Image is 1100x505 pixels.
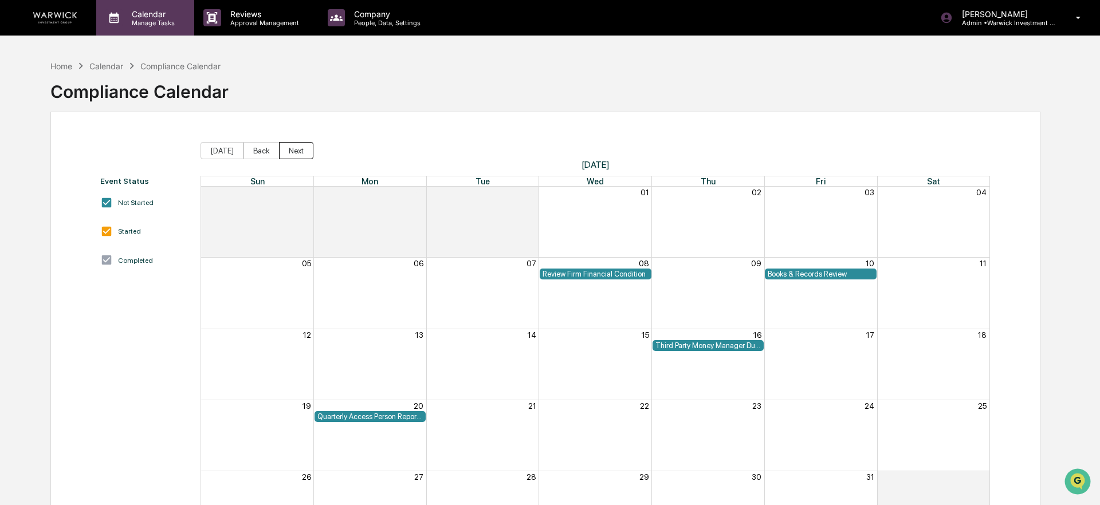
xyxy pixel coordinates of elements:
[221,9,305,19] p: Reviews
[414,259,423,268] button: 06
[587,176,604,186] span: Wed
[302,259,311,268] button: 05
[752,188,761,197] button: 02
[527,472,536,482] button: 28
[751,259,761,268] button: 09
[345,19,426,27] p: People, Data, Settings
[100,176,189,186] div: Event Status
[39,99,145,108] div: We're available if you need us!
[816,176,826,186] span: Fri
[50,61,72,71] div: Home
[1063,467,1094,498] iframe: Open customer support
[11,145,21,155] div: 🖐️
[640,401,649,411] button: 22
[655,341,761,350] div: Third Party Money Manager Due Diligence Review
[753,330,761,340] button: 16
[978,401,987,411] button: 25
[7,140,78,160] a: 🖐️Preclearance
[953,9,1059,19] p: [PERSON_NAME]
[953,19,1059,27] p: Admin • Warwick Investment Group
[95,144,142,156] span: Attestations
[83,145,92,155] div: 🗄️
[118,199,154,207] div: Not Started
[527,259,536,268] button: 07
[642,330,649,340] button: 15
[118,257,153,265] div: Completed
[528,330,536,340] button: 14
[414,472,423,482] button: 27
[543,270,649,278] div: Review Firm Financial Condition
[118,227,141,235] div: Started
[865,188,874,197] button: 03
[768,270,874,278] div: Books & Records Review
[302,472,311,482] button: 26
[415,330,423,340] button: 13
[317,412,423,421] div: Quarterly Access Person Reporting & Certification
[11,167,21,176] div: 🔎
[201,142,243,159] button: [DATE]
[27,12,82,23] img: logo
[865,401,874,411] button: 24
[89,61,123,71] div: Calendar
[527,188,536,197] button: 30
[362,176,378,186] span: Mon
[39,88,188,99] div: Start new chat
[78,140,147,160] a: 🗄️Attestations
[11,24,209,42] p: How can we help?
[301,188,311,197] button: 28
[345,9,426,19] p: Company
[114,194,139,203] span: Pylon
[528,401,536,411] button: 21
[866,330,874,340] button: 17
[752,472,761,482] button: 30
[414,188,423,197] button: 29
[23,166,72,177] span: Data Lookup
[639,259,649,268] button: 08
[976,188,987,197] button: 04
[243,142,280,159] button: Back
[980,259,987,268] button: 11
[303,330,311,340] button: 12
[250,176,265,186] span: Sun
[414,401,423,411] button: 20
[752,401,761,411] button: 23
[639,472,649,482] button: 29
[641,188,649,197] button: 01
[866,472,874,482] button: 31
[201,159,990,170] span: [DATE]
[11,88,32,108] img: 1746055101610-c473b297-6a78-478c-a979-82029cc54cd1
[195,91,209,105] button: Start new chat
[221,19,305,27] p: Approval Management
[302,401,311,411] button: 19
[7,161,77,182] a: 🔎Data Lookup
[701,176,716,186] span: Thu
[978,330,987,340] button: 18
[866,259,874,268] button: 10
[81,194,139,203] a: Powered byPylon
[123,19,180,27] p: Manage Tasks
[23,144,74,156] span: Preclearance
[978,472,987,482] button: 01
[50,72,229,102] div: Compliance Calendar
[476,176,490,186] span: Tue
[140,61,221,71] div: Compliance Calendar
[927,176,940,186] span: Sat
[279,142,313,159] button: Next
[123,9,180,19] p: Calendar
